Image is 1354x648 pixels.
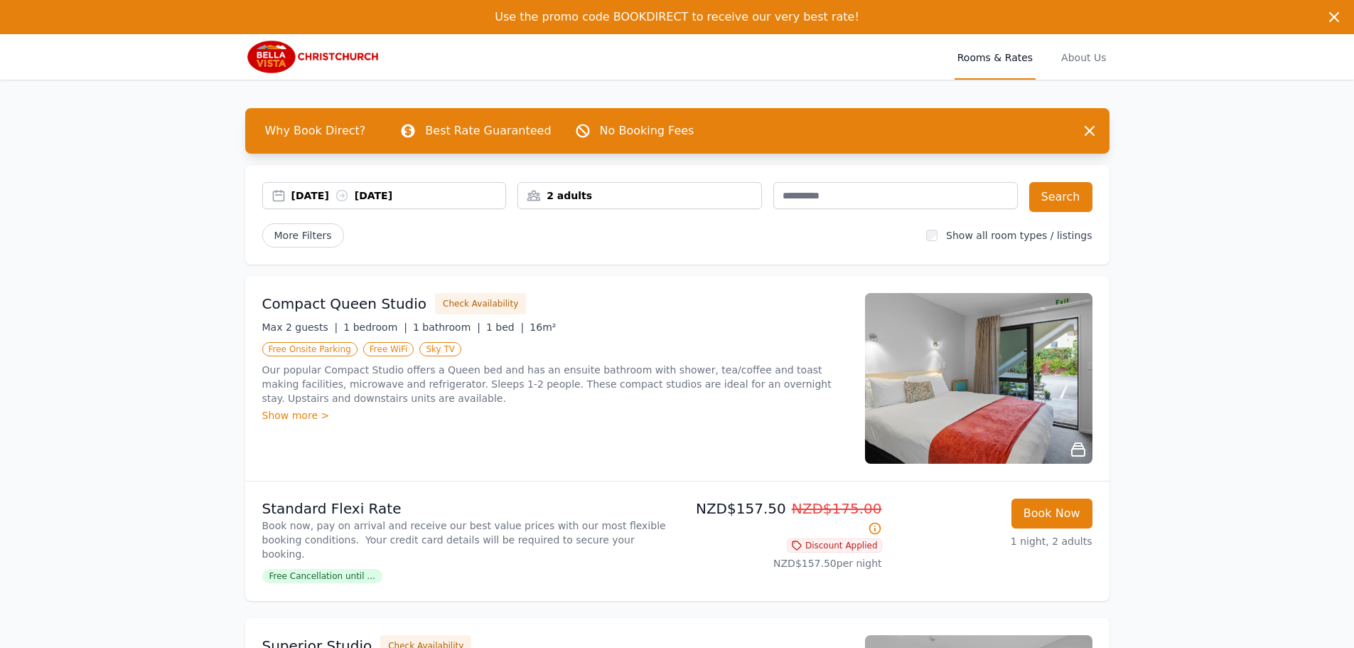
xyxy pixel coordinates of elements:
[1058,34,1109,80] a: About Us
[262,342,358,356] span: Free Onsite Parking
[262,408,848,423] div: Show more >
[530,322,556,333] span: 16m²
[893,534,1092,548] p: 1 night, 2 adults
[683,556,882,570] p: NZD$157.50 per night
[495,10,859,23] span: Use the promo code BOOKDIRECT to receive our very best rate!
[435,293,526,314] button: Check Availability
[245,40,382,74] img: Bella Vista Christchurch
[262,223,344,248] span: More Filters
[955,34,1036,80] a: Rooms & Rates
[419,342,461,356] span: Sky TV
[291,188,506,203] div: [DATE] [DATE]
[262,499,672,519] p: Standard Flexi Rate
[262,363,848,405] p: Our popular Compact Studio offers a Queen bed and has an ensuite bathroom with shower, tea/coffee...
[1011,499,1092,529] button: Book Now
[254,117,377,145] span: Why Book Direct?
[1029,182,1092,212] button: Search
[683,499,882,538] p: NZD$157.50
[262,294,427,314] h3: Compact Queen Studio
[343,322,407,333] span: 1 bedroom |
[262,519,672,561] p: Book now, pay on arrival and receive our best value prices with our most flexible booking conditi...
[486,322,524,333] span: 1 bed |
[792,500,882,517] span: NZD$175.00
[363,342,414,356] span: Free WiFi
[425,122,551,139] p: Best Rate Guaranteed
[946,230,1092,241] label: Show all room types / listings
[413,322,480,333] span: 1 bathroom |
[518,188,761,203] div: 2 adults
[600,122,694,139] p: No Booking Fees
[262,569,382,583] span: Free Cancellation until ...
[262,322,338,333] span: Max 2 guests |
[787,538,882,553] span: Discount Applied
